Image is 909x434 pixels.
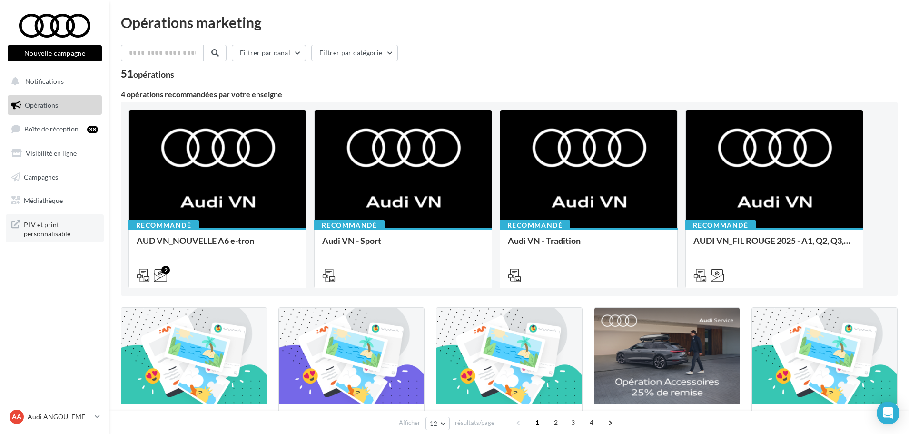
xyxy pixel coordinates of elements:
span: 1 [530,415,545,430]
span: AA [12,412,21,422]
span: 12 [430,420,438,427]
p: Audi ANGOULEME [28,412,91,422]
span: 4 [584,415,599,430]
span: PLV et print personnalisable [24,218,98,239]
a: Visibilité en ligne [6,143,104,163]
div: Recommandé [314,220,385,231]
div: opérations [133,70,174,79]
a: Campagnes [6,167,104,187]
span: Visibilité en ligne [26,149,77,157]
span: résultats/page [455,418,494,427]
div: 2 [161,266,170,274]
div: Recommandé [685,220,756,231]
span: Opérations [25,101,58,109]
span: Campagnes [24,172,58,181]
div: Audi VN - Sport [322,236,484,255]
span: Notifications [25,77,64,85]
span: 2 [548,415,563,430]
span: 3 [565,415,581,430]
a: PLV et print personnalisable [6,214,104,242]
div: Open Intercom Messenger [877,402,899,424]
a: Boîte de réception38 [6,119,104,139]
div: Recommandé [128,220,199,231]
a: Médiathèque [6,191,104,211]
div: 38 [87,126,98,133]
span: Médiathèque [24,196,63,204]
div: Audi VN - Tradition [508,236,670,255]
div: 4 opérations recommandées par votre enseigne [121,91,898,98]
button: 12 [425,417,450,430]
div: AUD VN_NOUVELLE A6 e-tron [137,236,298,255]
a: Opérations [6,95,104,115]
div: Opérations marketing [121,15,898,30]
span: Afficher [399,418,420,427]
span: Boîte de réception [24,125,79,133]
button: Filtrer par canal [232,45,306,61]
div: AUDI VN_FIL ROUGE 2025 - A1, Q2, Q3, Q5 et Q4 e-tron [693,236,855,255]
a: AA Audi ANGOULEME [8,408,102,426]
button: Filtrer par catégorie [311,45,398,61]
button: Nouvelle campagne [8,45,102,61]
div: 51 [121,69,174,79]
button: Notifications [6,71,100,91]
div: Recommandé [500,220,570,231]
